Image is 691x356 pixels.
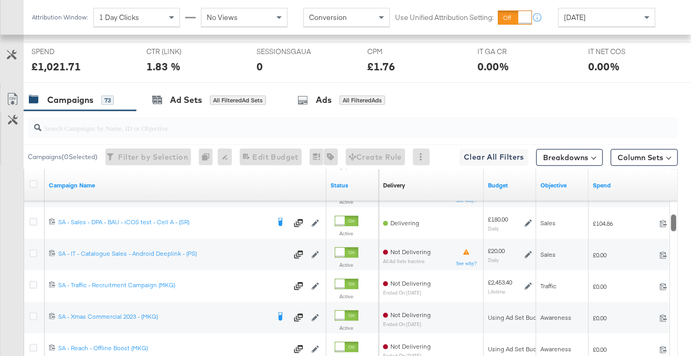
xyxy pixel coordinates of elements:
a: Reflects the ability of your Ad Campaign to achieve delivery based on ad states, schedule and bud... [383,181,405,190]
span: Not Delivering [390,248,431,256]
span: £0.00 [593,314,655,322]
div: All Filtered Ad Sets [210,96,266,105]
span: SESSIONSGAUA [257,47,335,57]
span: 1 Day Clicks [99,13,139,22]
span: IT GA CR [478,47,557,57]
span: Sales [540,250,556,258]
div: SA - IT - Catalogue Sales - Android Deeplink - (PS) [58,249,288,258]
div: £20.00 [488,247,505,255]
button: Breakdowns [536,149,603,166]
div: 0 [199,149,218,165]
a: Your campaign's objective. [540,181,584,190]
a: SA - Traffic - Recruitment Campaign (MKG) [58,281,288,291]
span: No Views [207,13,238,22]
div: Campaigns ( 0 Selected) [28,152,98,162]
div: SA - Xmas Commercial 2023 - (MKG) [58,312,269,321]
span: Not Delivering [390,311,431,319]
span: CPM [367,47,446,57]
label: Use Unified Attribution Setting: [395,13,494,23]
span: Conversion [309,13,347,22]
div: Ads [316,94,332,106]
button: Column Sets [611,149,678,166]
span: Traffic [540,282,556,290]
a: Your campaign name. [49,181,322,190]
span: Awareness [540,313,571,321]
span: Sales [540,219,556,227]
div: 0.00% [588,59,620,74]
sub: ended on [DATE] [383,321,431,327]
span: [DATE] [564,13,586,22]
sub: ended on [DATE] [383,290,431,296]
div: Attribution Window: [31,14,88,21]
div: £180.00 [488,215,508,224]
div: SA - Reach - Offline Boost (MKG) [58,344,288,352]
div: 1.83 % [146,59,180,74]
div: All Filtered Ads [339,96,385,105]
span: Clear All Filters [464,151,524,164]
a: SA - IT - Catalogue Sales - Android Deeplink - (PS) [58,249,288,260]
sub: Daily [488,225,499,232]
sub: Lifetime [488,288,505,295]
a: SA - Reach - Offline Boost (MKG) [58,344,288,354]
span: CTR (LINK) [146,47,225,57]
div: Ad Sets [170,94,202,106]
div: £1,021.71 [31,59,81,74]
a: SA - Xmas Commercial 2023 - (MKG) [58,312,269,323]
label: Active [335,293,358,300]
a: SA - Sales - DPA - BAU - iCOS test - Cell A - (SR) [58,218,269,228]
div: £1.76 [367,59,395,74]
div: SA - Traffic - Recruitment Campaign (MKG) [58,281,288,289]
span: IT NET COS [588,47,667,57]
div: 73 [101,96,114,105]
span: £0.00 [593,251,655,259]
div: Delivery [383,181,405,190]
span: Awareness [540,345,571,353]
div: Using Ad Set Budget [488,345,546,353]
input: Search Campaigns by Name, ID or Objective [41,113,621,134]
span: Not Delivering [390,342,431,350]
a: Shows the current state of your Ad Campaign. [331,181,375,190]
sub: Daily [488,257,499,263]
div: SA - Sales - DPA - BAU - iCOS test - Cell A - (SR) [58,218,269,226]
button: Clear All Filters [460,149,528,166]
a: The total amount spent to date. [593,181,678,190]
span: SPEND [31,47,110,57]
div: Campaigns [47,94,93,106]
label: Active [335,261,358,268]
a: The maximum amount you're willing to spend on your ads, on average each day or over the lifetime ... [488,181,532,190]
label: Active [335,324,358,331]
span: Delivering [390,219,419,227]
span: £0.00 [593,345,655,353]
sub: All Ad Sets Inactive [383,258,431,264]
span: £104.86 [593,219,655,227]
div: 0.00% [478,59,509,74]
span: Not Delivering [390,279,431,287]
div: 0 [257,59,263,74]
span: £0.00 [593,282,655,290]
div: Using Ad Set Budget [488,313,546,322]
div: £2,453.40 [488,278,512,287]
label: Active [335,230,358,237]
